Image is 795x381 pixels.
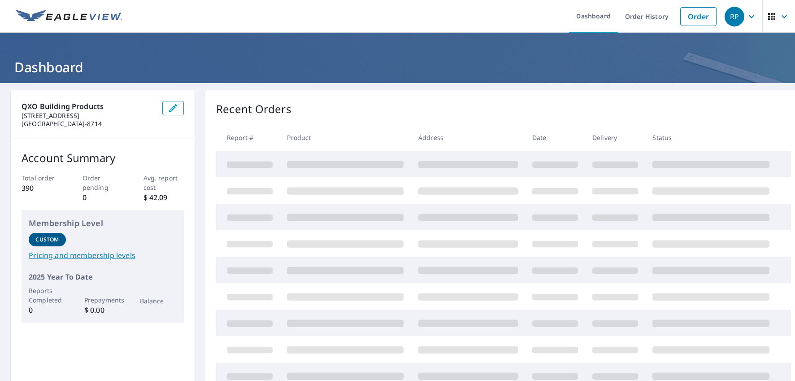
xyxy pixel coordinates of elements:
p: Prepayments [84,295,122,305]
th: Status [645,124,777,151]
p: 0 [83,192,123,203]
p: Account Summary [22,150,184,166]
th: Address [411,124,525,151]
p: Custom [35,236,59,244]
div: RP [725,7,744,26]
h1: Dashboard [11,58,784,76]
a: Pricing and membership levels [29,250,177,261]
p: Reports Completed [29,286,66,305]
p: Avg. report cost [143,173,184,192]
p: Order pending [83,173,123,192]
th: Report # [216,124,280,151]
p: QXO Building Products [22,101,155,112]
th: Date [525,124,585,151]
img: EV Logo [16,10,122,23]
th: Delivery [585,124,645,151]
p: 0 [29,305,66,315]
p: $ 42.09 [143,192,184,203]
p: Membership Level [29,217,177,229]
p: [STREET_ADDRESS] [22,112,155,120]
a: Order [680,7,717,26]
p: Total order [22,173,62,183]
th: Product [280,124,411,151]
p: $ 0.00 [84,305,122,315]
p: 390 [22,183,62,193]
p: 2025 Year To Date [29,272,177,282]
p: Recent Orders [216,101,291,117]
p: Balance [140,296,177,306]
p: [GEOGRAPHIC_DATA]-8714 [22,120,155,128]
